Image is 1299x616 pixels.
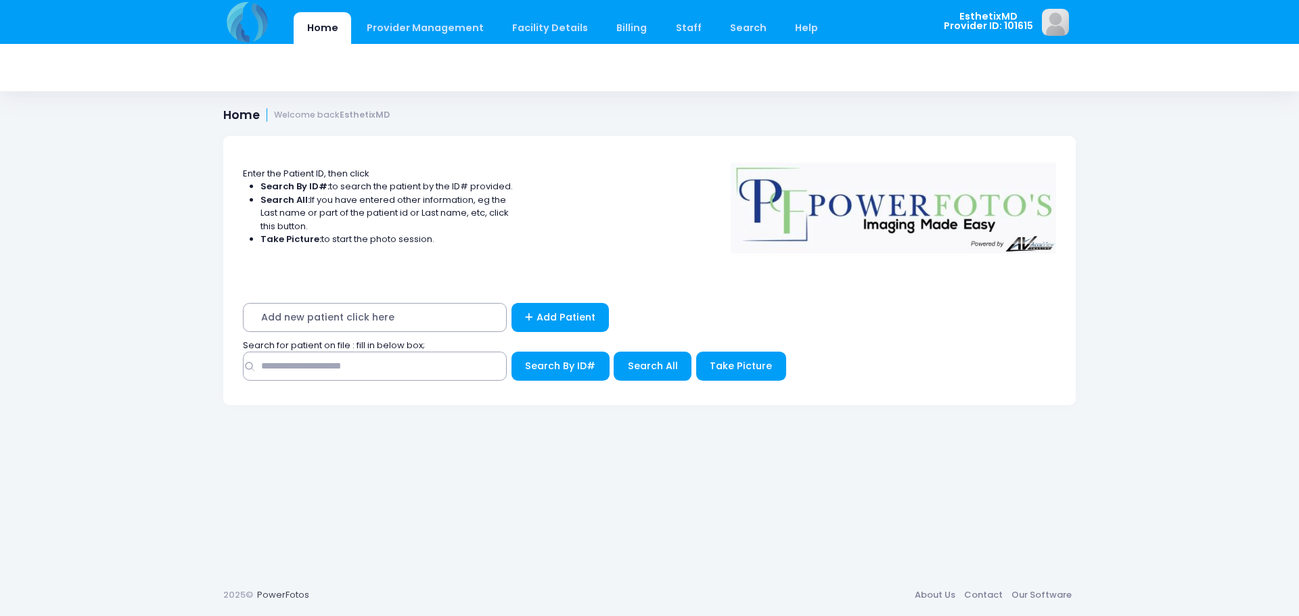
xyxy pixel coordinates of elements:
a: About Us [910,583,959,607]
img: Logo [725,153,1063,254]
small: Welcome back [274,110,390,120]
a: Billing [603,12,660,44]
button: Search By ID# [511,352,610,381]
a: Staff [662,12,714,44]
span: 2025© [223,588,253,601]
span: Search All [628,359,678,373]
strong: Search By ID#: [260,180,329,193]
strong: EsthetixMD [340,109,390,120]
span: EsthetixMD Provider ID: 101615 [944,11,1033,31]
a: Search [716,12,779,44]
button: Take Picture [696,352,786,381]
strong: Take Picture: [260,233,321,245]
a: Home [294,12,351,44]
span: Take Picture [710,359,772,373]
li: to search the patient by the ID# provided. [260,180,514,193]
li: to start the photo session. [260,233,514,246]
span: Enter the Patient ID, then click [243,167,369,180]
a: Contact [959,583,1007,607]
span: Search By ID# [525,359,595,373]
a: PowerFotos [257,588,309,601]
a: Add Patient [511,303,610,332]
img: image [1042,9,1069,36]
span: Add new patient click here [243,303,507,332]
a: Help [782,12,831,44]
a: Facility Details [499,12,601,44]
h1: Home [223,108,390,122]
button: Search All [614,352,691,381]
strong: Search All: [260,193,310,206]
span: Search for patient on file : fill in below box; [243,339,425,352]
a: Our Software [1007,583,1076,607]
a: Provider Management [353,12,497,44]
li: If you have entered other information, eg the Last name or part of the patient id or Last name, e... [260,193,514,233]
